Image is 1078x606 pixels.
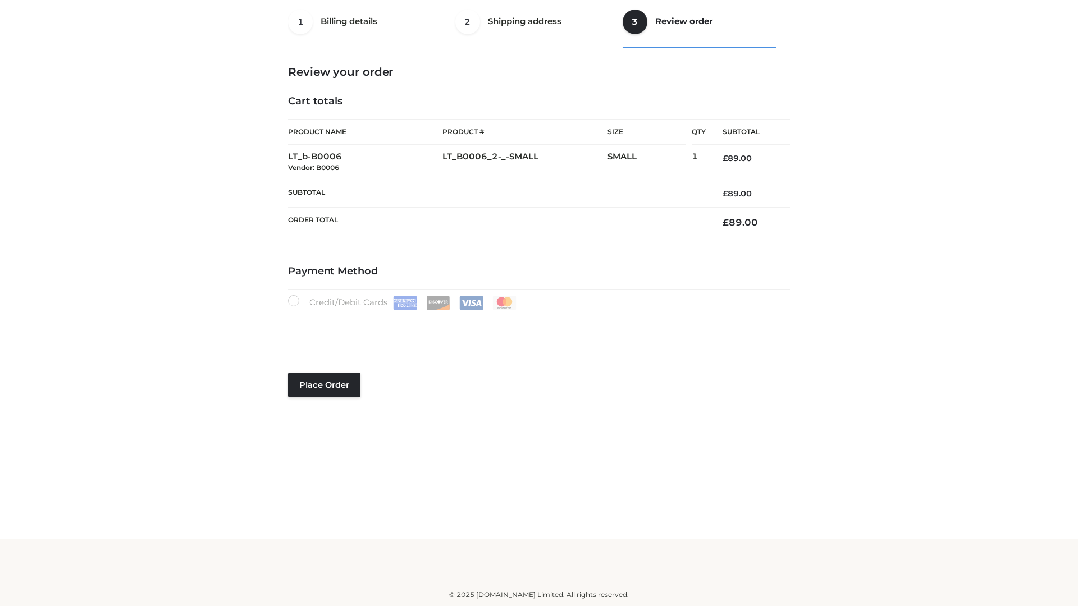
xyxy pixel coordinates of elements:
button: Place order [288,373,360,397]
td: 1 [692,145,706,180]
h3: Review your order [288,65,790,79]
small: Vendor: B0006 [288,163,339,172]
img: Visa [459,296,483,310]
td: LT_B0006_2-_-SMALL [442,145,607,180]
h4: Cart totals [288,95,790,108]
th: Product # [442,119,607,145]
span: £ [723,189,728,199]
bdi: 89.00 [723,217,758,228]
h4: Payment Method [288,265,790,278]
label: Credit/Debit Cards [288,295,518,310]
img: Mastercard [492,296,517,310]
th: Subtotal [288,180,706,207]
td: SMALL [607,145,692,180]
iframe: Secure payment input frame [286,308,788,349]
bdi: 89.00 [723,189,752,199]
img: Discover [426,296,450,310]
td: LT_b-B0006 [288,145,442,180]
th: Qty [692,119,706,145]
span: £ [723,217,729,228]
th: Order Total [288,208,706,237]
div: © 2025 [DOMAIN_NAME] Limited. All rights reserved. [167,589,911,600]
th: Size [607,120,686,145]
span: £ [723,153,728,163]
img: Amex [393,296,417,310]
th: Product Name [288,119,442,145]
bdi: 89.00 [723,153,752,163]
th: Subtotal [706,120,790,145]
